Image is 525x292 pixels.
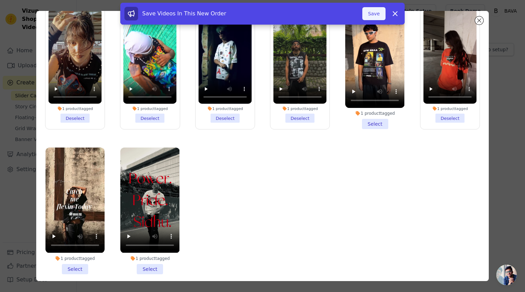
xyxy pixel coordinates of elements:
div: 1 product tagged [123,106,177,111]
div: 1 product tagged [45,256,105,261]
span: Save Videos In This New Order [142,10,226,17]
div: 1 product tagged [423,106,477,111]
div: 1 product tagged [273,106,327,111]
button: Save [362,7,386,20]
div: 1 product tagged [120,256,179,261]
div: 1 product tagged [48,106,102,111]
div: 1 product tagged [198,106,252,111]
div: 1 product tagged [345,111,404,116]
div: Open chat [496,265,517,285]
